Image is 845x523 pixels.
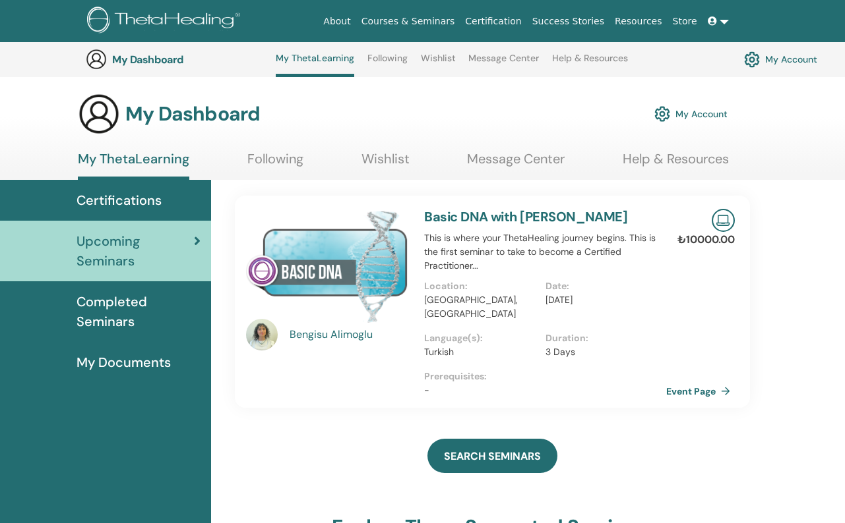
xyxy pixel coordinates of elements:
a: Certification [460,9,526,34]
img: generic-user-icon.jpg [78,93,120,135]
p: Duration : [546,331,658,345]
a: About [318,9,356,34]
a: Basic DNA with [PERSON_NAME] [424,208,627,225]
p: Location : [424,279,537,293]
a: My ThetaLearning [78,151,189,180]
span: Upcoming Seminars [77,231,194,271]
a: Wishlist [421,53,456,74]
p: ₺10000.00 [677,232,735,248]
a: Following [367,53,408,74]
img: generic-user-icon.jpg [86,49,107,70]
img: logo.png [87,7,245,36]
a: Message Center [467,151,565,177]
p: This is where your ThetaHealing journey begins. This is the first seminar to take to become a Cer... [424,231,666,273]
span: Completed Seminars [77,292,201,331]
p: Language(s) : [424,331,537,345]
h3: My Dashboard [125,102,260,126]
a: Wishlist [361,151,410,177]
a: Resources [610,9,668,34]
p: Prerequisites : [424,370,666,383]
a: My ThetaLearning [276,53,354,77]
p: Date : [546,279,658,293]
img: Basic DNA [246,209,408,323]
img: cog.svg [654,103,670,125]
span: Certifications [77,190,162,210]
a: My Account [654,99,728,128]
img: default.jpg [246,319,278,350]
a: Success Stories [527,9,610,34]
a: My Account [744,48,817,70]
p: [DATE] [546,293,658,307]
img: cog.svg [744,48,760,70]
a: SEARCH SEMINARS [427,439,557,473]
a: Following [247,151,303,177]
img: Live Online Seminar [712,209,735,232]
p: Turkish [424,345,537,359]
p: - [424,383,666,397]
span: SEARCH SEMINARS [444,449,541,463]
p: 3 Days [546,345,658,359]
a: Help & Resources [552,53,628,74]
span: My Documents [77,352,171,372]
a: Store [668,9,703,34]
p: [GEOGRAPHIC_DATA], [GEOGRAPHIC_DATA] [424,293,537,321]
a: Help & Resources [623,151,729,177]
a: Courses & Seminars [356,9,460,34]
a: Message Center [468,53,539,74]
a: Bengisu Alimoglu [290,327,412,343]
a: Event Page [666,381,735,401]
h3: My Dashboard [112,53,244,66]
